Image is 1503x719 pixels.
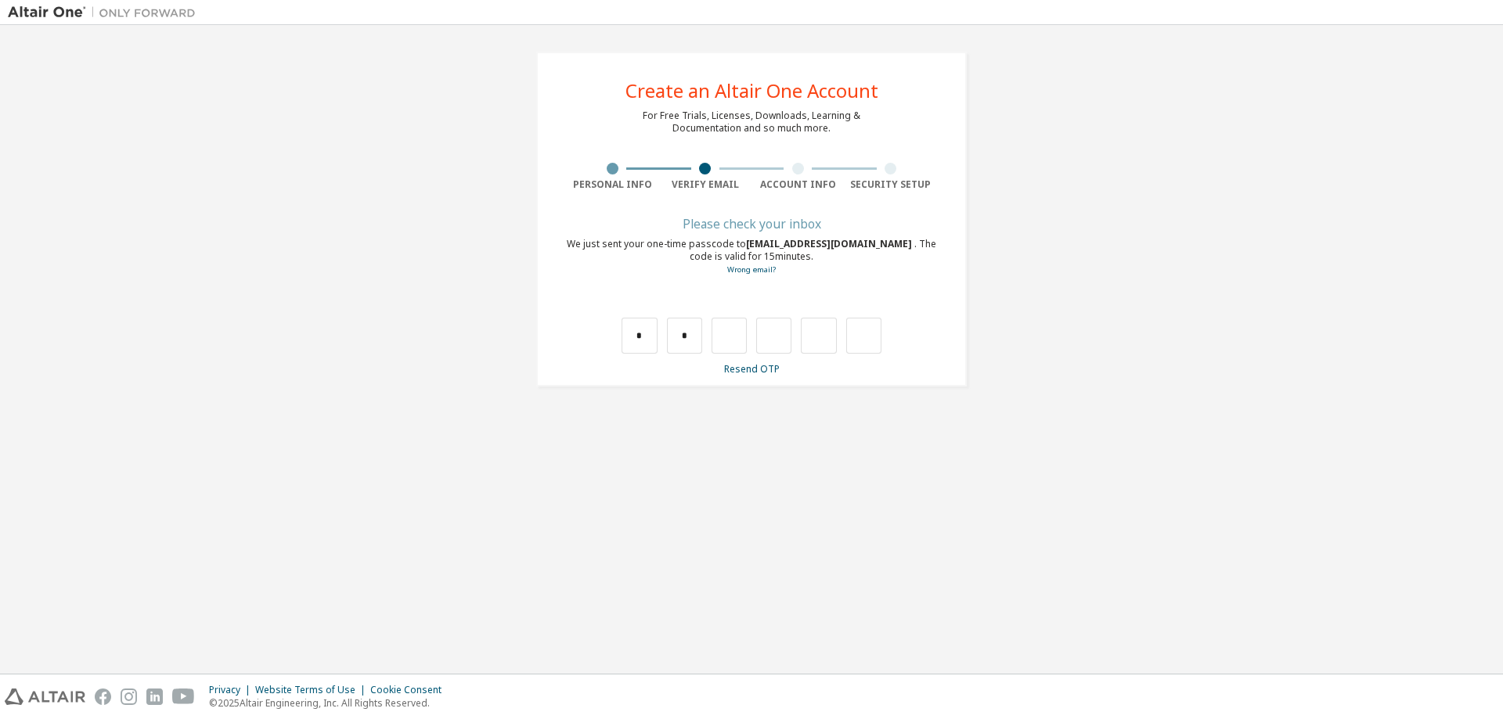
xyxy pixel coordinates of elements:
[659,178,752,191] div: Verify Email
[625,81,878,100] div: Create an Altair One Account
[95,688,111,705] img: facebook.svg
[5,688,85,705] img: altair_logo.svg
[566,219,937,228] div: Please check your inbox
[209,696,451,710] p: © 2025 Altair Engineering, Inc. All Rights Reserved.
[845,178,938,191] div: Security Setup
[121,688,137,705] img: instagram.svg
[643,110,860,135] div: For Free Trials, Licenses, Downloads, Learning & Documentation and so much more.
[566,238,937,276] div: We just sent your one-time passcode to . The code is valid for 15 minutes.
[746,237,914,250] span: [EMAIL_ADDRESS][DOMAIN_NAME]
[209,684,255,696] div: Privacy
[566,178,659,191] div: Personal Info
[370,684,451,696] div: Cookie Consent
[172,688,195,705] img: youtube.svg
[727,264,776,275] a: Go back to the registration form
[255,684,370,696] div: Website Terms of Use
[724,362,780,376] a: Resend OTP
[8,5,204,20] img: Altair One
[751,178,845,191] div: Account Info
[146,688,163,705] img: linkedin.svg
